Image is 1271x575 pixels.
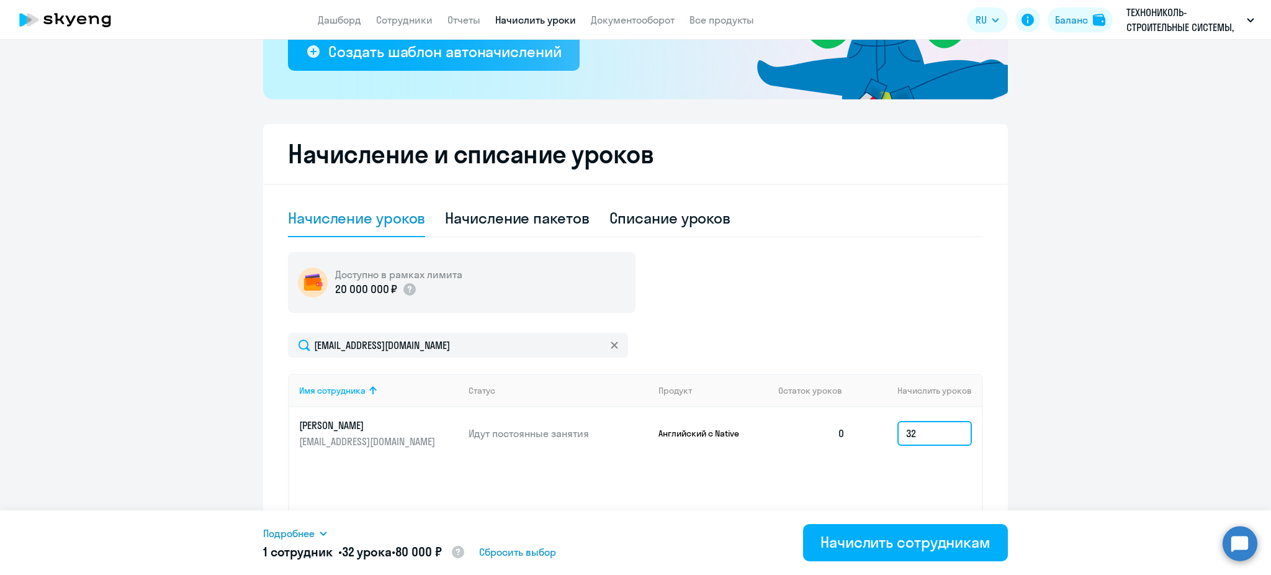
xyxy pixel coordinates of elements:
span: 32 урока [342,544,392,559]
span: Подробнее [263,526,315,541]
button: Создать шаблон автоначислений [288,34,580,71]
input: Поиск по имени, email, продукту или статусу [288,333,628,358]
div: Создать шаблон автоначислений [328,42,561,61]
img: wallet-circle.png [298,268,328,297]
button: Балансbalance [1048,7,1113,32]
span: RU [976,12,987,27]
span: 80 000 ₽ [395,544,442,559]
a: Начислить уроки [495,14,576,26]
p: ТЕХНОНИКОЛЬ-СТРОИТЕЛЬНЫЕ СИСТЕМЫ, ООО, #184624 [1126,5,1242,35]
a: [PERSON_NAME][EMAIL_ADDRESS][DOMAIN_NAME] [299,419,459,448]
h5: Доступно в рамках лимита [335,268,462,281]
a: Сотрудники [376,14,433,26]
div: Начисление уроков [288,208,425,228]
span: Сбросить выбор [479,545,556,559]
span: Остаток уроков [778,385,842,396]
a: Все продукты [689,14,754,26]
a: Документооборот [591,14,675,26]
p: 20 000 000 ₽ [335,281,397,297]
div: Остаток уроков [778,385,855,396]
button: ТЕХНОНИКОЛЬ-СТРОИТЕЛЬНЫЕ СИСТЕМЫ, ООО, #184624 [1120,5,1260,35]
button: RU [967,7,1008,32]
h2: Начисление и списание уроков [288,139,983,169]
th: Начислить уроков [855,374,982,407]
a: Отчеты [447,14,480,26]
div: Продукт [658,385,692,396]
div: Статус [469,385,649,396]
div: Статус [469,385,495,396]
div: Имя сотрудника [299,385,459,396]
p: Английский с Native [658,428,752,439]
div: Списание уроков [609,208,731,228]
div: Имя сотрудника [299,385,366,396]
div: Начислить сотрудникам [820,532,990,552]
p: [PERSON_NAME] [299,419,438,432]
h5: 1 сотрудник • • [263,543,465,562]
button: Начислить сотрудникам [803,524,1008,561]
p: [EMAIL_ADDRESS][DOMAIN_NAME] [299,435,438,448]
div: Начисление пакетов [445,208,589,228]
a: Дашборд [318,14,361,26]
img: balance [1093,14,1105,26]
div: Баланс [1055,12,1088,27]
td: 0 [768,407,855,460]
p: Идут постоянные занятия [469,427,649,440]
div: Продукт [658,385,769,396]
